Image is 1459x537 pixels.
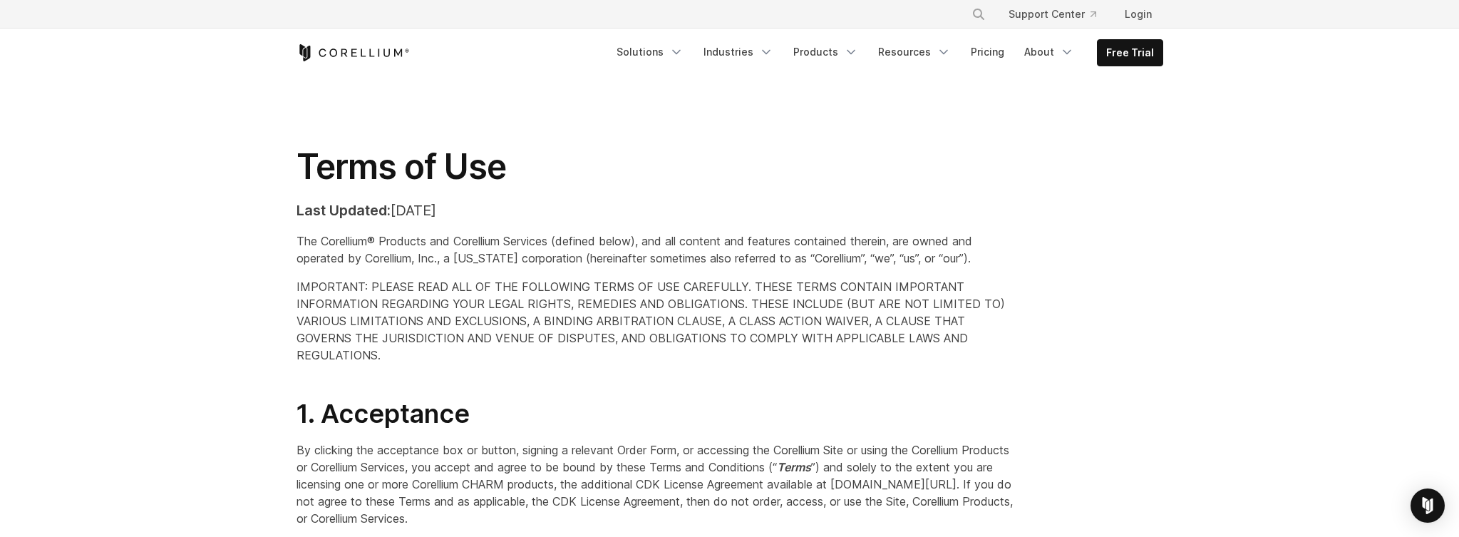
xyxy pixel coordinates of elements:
a: Industries [695,39,782,65]
a: About [1016,39,1083,65]
div: Navigation Menu [954,1,1163,27]
a: Support Center [997,1,1108,27]
em: Terms [777,460,811,474]
div: Navigation Menu [608,39,1163,66]
a: Corellium Home [297,44,410,61]
strong: Last Updated: [297,202,391,219]
a: Resources [870,39,959,65]
a: Solutions [608,39,692,65]
span: 1. Acceptance [297,398,470,429]
a: Login [1113,1,1163,27]
span: IMPORTANT: PLEASE READ ALL OF THE FOLLOWING TERMS OF USE CAREFULLY. THESE TERMS CONTAIN IMPORTANT... [297,280,1005,362]
span: By clicking the acceptance box or button, signing a relevant Order Form, or accessing the Corelli... [297,443,1013,526]
a: Products [785,39,867,65]
div: Open Intercom Messenger [1411,489,1445,523]
p: [DATE] [297,200,1014,221]
a: Free Trial [1098,40,1162,66]
button: Search [966,1,991,27]
h1: Terms of Use [297,145,1014,188]
a: Pricing [962,39,1013,65]
span: The Corellium® Products and Corellium Services (defined below), and all content and features cont... [297,234,972,265]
